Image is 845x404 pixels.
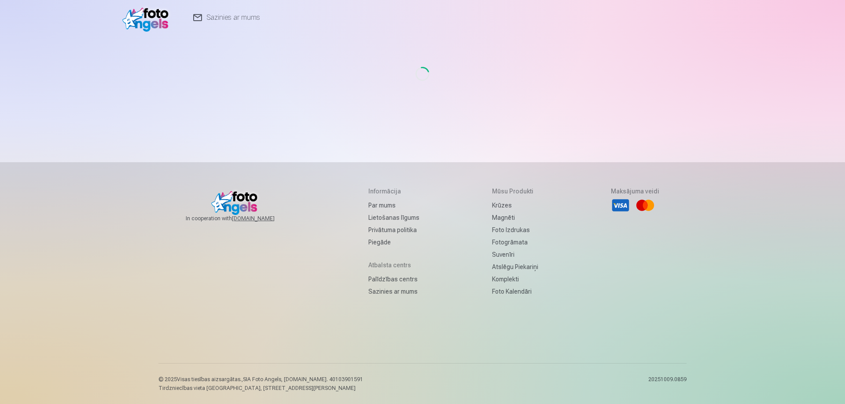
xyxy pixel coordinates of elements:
li: Visa [611,196,630,215]
a: Foto kalendāri [492,285,538,298]
a: Piegāde [368,236,419,248]
a: [DOMAIN_NAME] [232,215,296,222]
a: Suvenīri [492,248,538,261]
a: Fotogrāmata [492,236,538,248]
span: In cooperation with [186,215,296,222]
h5: Mūsu produkti [492,187,538,196]
p: Tirdzniecības vieta [GEOGRAPHIC_DATA], [STREET_ADDRESS][PERSON_NAME] [158,385,363,392]
a: Par mums [368,199,419,211]
a: Atslēgu piekariņi [492,261,538,273]
a: Lietošanas līgums [368,211,419,224]
img: /v1 [122,4,173,32]
li: Mastercard [636,196,655,215]
span: SIA Foto Angels, [DOMAIN_NAME]. 40103901591 [243,376,363,382]
a: Privātuma politika [368,224,419,236]
a: Magnēti [492,211,538,224]
p: © 2025 Visas tiesības aizsargātas. , [158,376,363,383]
h5: Maksājuma veidi [611,187,659,196]
a: Komplekti [492,273,538,285]
a: Krūzes [492,199,538,211]
a: Foto izdrukas [492,224,538,236]
h5: Informācija [368,187,419,196]
h5: Atbalsta centrs [368,261,419,269]
a: Palīdzības centrs [368,273,419,285]
a: Sazinies ar mums [368,285,419,298]
p: 20251009.0859 [648,376,687,392]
